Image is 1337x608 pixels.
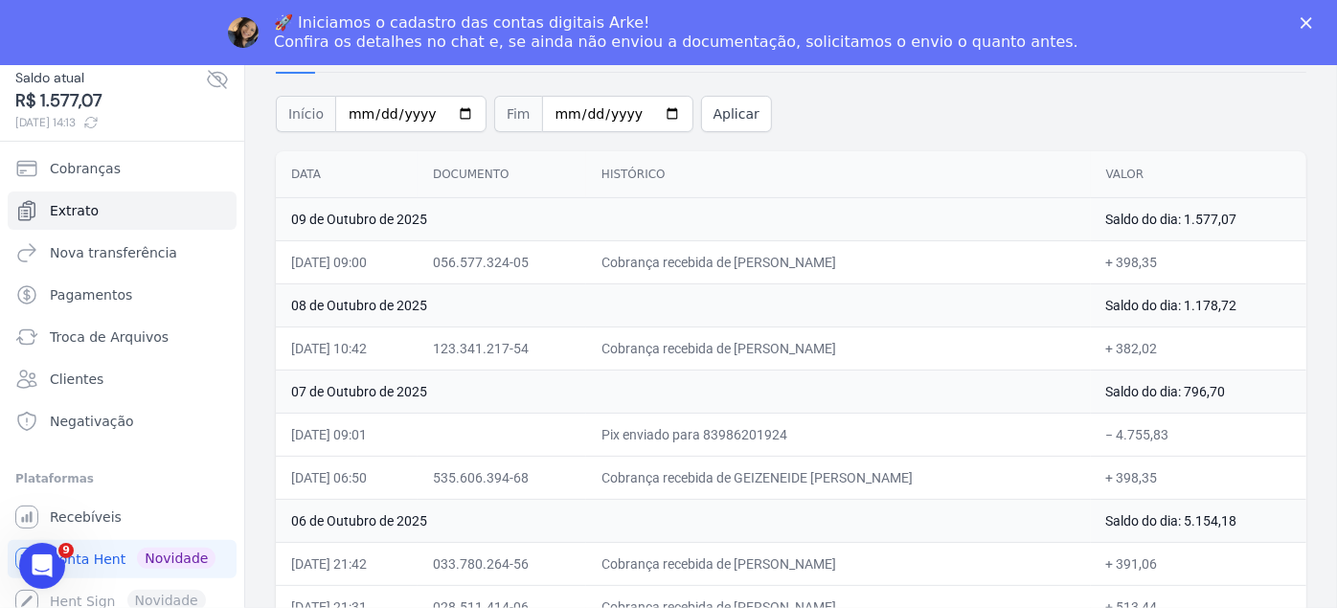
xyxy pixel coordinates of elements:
[8,402,237,440] a: Negativação
[50,243,177,262] span: Nova transferência
[494,96,542,132] span: Fim
[228,17,259,48] img: Profile image for Adriane
[276,371,1091,414] td: 07 de Outubro de 2025
[15,88,206,114] span: R$ 1.577,07
[8,276,237,314] a: Pagamentos
[50,159,121,178] span: Cobranças
[276,327,418,371] td: [DATE] 10:42
[1091,151,1306,198] th: Valor
[15,114,206,131] span: [DATE] 14:13
[50,550,125,569] span: Conta Hent
[8,360,237,398] a: Clientes
[1091,457,1306,500] td: + 398,35
[276,457,418,500] td: [DATE] 06:50
[15,68,206,88] span: Saldo atual
[1091,284,1306,327] td: Saldo do dia: 1.178,72
[19,543,65,589] iframe: Intercom live chat
[276,414,418,457] td: [DATE] 09:01
[276,151,418,198] th: Data
[418,543,586,586] td: 033.780.264-56
[137,548,215,569] span: Novidade
[50,507,122,527] span: Recebíveis
[50,370,103,389] span: Clientes
[50,285,132,304] span: Pagamentos
[1091,327,1306,371] td: + 382,02
[50,327,169,347] span: Troca de Arquivos
[276,500,1091,543] td: 06 de Outubro de 2025
[8,234,237,272] a: Nova transferência
[276,241,418,284] td: [DATE] 09:00
[8,540,237,578] a: Conta Hent Novidade
[586,327,1091,371] td: Cobrança recebida de [PERSON_NAME]
[50,412,134,431] span: Negativação
[50,201,99,220] span: Extrato
[586,414,1091,457] td: Pix enviado para 83986201924
[1091,543,1306,586] td: + 391,06
[276,543,418,586] td: [DATE] 21:42
[8,191,237,230] a: Extrato
[418,241,586,284] td: 056.577.324-05
[701,96,772,132] button: Aplicar
[418,151,586,198] th: Documento
[276,96,335,132] span: Início
[586,457,1091,500] td: Cobrança recebida de GEIZENEIDE [PERSON_NAME]
[1091,371,1306,414] td: Saldo do dia: 796,70
[8,149,237,188] a: Cobranças
[276,198,1091,241] td: 09 de Outubro de 2025
[1091,414,1306,457] td: − 4.755,83
[8,318,237,356] a: Troca de Arquivos
[1091,241,1306,284] td: + 398,35
[15,467,229,490] div: Plataformas
[1091,198,1306,241] td: Saldo do dia: 1.577,07
[418,457,586,500] td: 535.606.394-68
[8,498,237,536] a: Recebíveis
[1301,17,1320,29] div: Fechar
[274,13,1078,52] div: 🚀 Iniciamos o cadastro das contas digitais Arke! Confira os detalhes no chat e, se ainda não envi...
[58,543,74,558] span: 9
[586,543,1091,586] td: Cobrança recebida de [PERSON_NAME]
[586,241,1091,284] td: Cobrança recebida de [PERSON_NAME]
[418,327,586,371] td: 123.341.217-54
[586,151,1091,198] th: Histórico
[1091,500,1306,543] td: Saldo do dia: 5.154,18
[276,284,1091,327] td: 08 de Outubro de 2025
